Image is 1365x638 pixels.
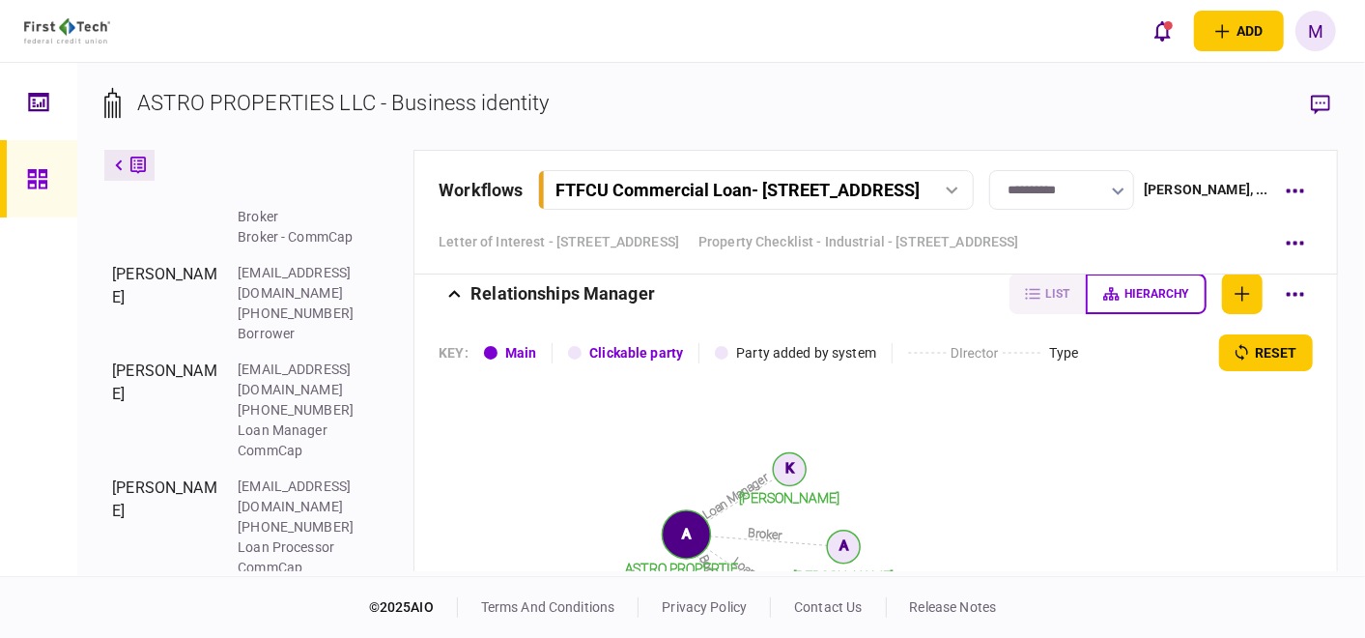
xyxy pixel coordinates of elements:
[662,599,747,615] a: privacy policy
[470,274,655,314] div: Relationships Manager
[785,460,794,476] text: K
[682,526,691,541] text: A
[238,517,363,537] div: [PHONE_NUMBER]
[794,599,862,615] a: contact us
[794,568,895,584] tspan: [PERSON_NAME]
[1295,11,1336,51] button: M
[238,207,363,227] div: Broker
[439,177,523,203] div: workflows
[238,420,363,441] div: Loan Manager
[1194,11,1284,51] button: open adding identity options
[112,360,218,461] div: [PERSON_NAME]
[701,471,771,522] text: Loan Manager
[736,343,876,363] div: Party added by system
[238,360,363,400] div: [EMAIL_ADDRESS][DOMAIN_NAME]
[839,538,848,554] text: A
[1086,274,1207,314] button: hierarchy
[1046,287,1070,301] span: list
[439,343,469,363] div: KEY :
[538,170,974,210] button: FTFCU Commercial Loan- [STREET_ADDRESS]
[1142,11,1182,51] button: open notifications list
[238,558,363,578] div: CommCap
[238,263,363,304] div: [EMAIL_ADDRESS][DOMAIN_NAME]
[1125,287,1189,301] span: hierarchy
[238,304,363,324] div: [PHONE_NUMBER]
[137,87,549,119] div: ASTRO PROPERTIES LLC - Business identity
[238,441,363,461] div: CommCap
[740,491,840,507] tspan: [PERSON_NAME]
[555,180,920,200] div: FTFCU Commercial Loan - [STREET_ADDRESS]
[626,561,748,576] tspan: ASTRO PROPERTIE...
[1144,180,1267,200] div: [PERSON_NAME] , ...
[439,232,679,252] a: Letter of Interest - [STREET_ADDRESS]
[698,232,1019,252] a: Property Checklist - Industrial - [STREET_ADDRESS]
[238,227,363,247] div: Broker - CommCap
[238,477,363,517] div: [EMAIL_ADDRESS][DOMAIN_NAME]
[589,343,683,363] div: Clickable party
[910,599,997,615] a: release notes
[238,537,363,558] div: Loan Processor
[238,400,363,420] div: [PHONE_NUMBER]
[1010,274,1086,314] button: list
[238,324,363,344] div: Borrower
[1049,343,1079,363] div: Type
[369,597,458,618] div: © 2025 AIO
[749,527,783,543] text: Broker
[481,599,615,615] a: terms and conditions
[24,18,110,43] img: client company logo
[1219,334,1313,371] button: reset
[112,477,218,578] div: [PERSON_NAME]
[505,343,537,363] div: Main
[112,263,218,344] div: [PERSON_NAME]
